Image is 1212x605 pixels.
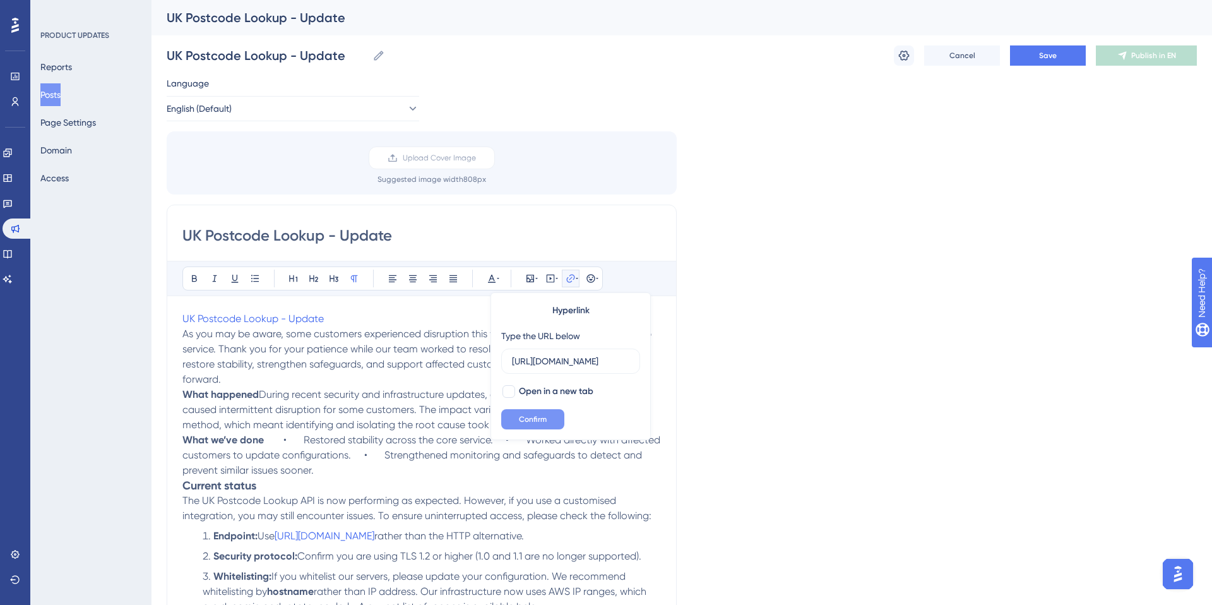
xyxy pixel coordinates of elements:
span: Open in a new tab [519,384,593,399]
input: Type the value [512,354,629,368]
button: Domain [40,139,72,162]
strong: What happened [182,388,259,400]
button: Page Settings [40,111,96,134]
strong: Whitelisting: [213,570,271,582]
input: Post Name [167,47,367,64]
iframe: UserGuiding AI Assistant Launcher [1159,555,1197,593]
strong: Security protocol: [213,550,297,562]
span: As you may be aware, some customers experienced disruption this week with our UK Postcode Lookup ... [182,328,654,385]
button: Confirm [501,409,564,429]
span: Strengthened monitoring and safeguards to detect and prevent similar issues sooner. [182,449,645,476]
strong: Current status [182,479,256,493]
span: Restored stability across the core service. [304,434,493,446]
span: The UK Postcode Lookup API is now performing as expected. However, if you use a customised integr... [182,494,651,522]
strong: hostname [267,585,314,597]
span: Save [1039,51,1057,61]
span: • [283,434,287,446]
a: UK Postcode Lookup - Update [182,313,324,325]
button: Access [40,167,69,189]
span: Language [167,76,209,91]
span: If you whitelist our servers, please update your configuration. We recommend whitelisting by [203,570,628,597]
div: Suggested image width 808 px [377,174,486,184]
div: UK Postcode Lookup - Update [167,9,1165,27]
span: Confirm you are using TLS 1.2 or higher (1.0 and 1.1 are no longer supported). [297,550,641,562]
div: Type the URL below [501,328,580,344]
span: Upload Cover Image [403,153,476,163]
button: Cancel [924,45,1000,66]
button: Publish in EN [1096,45,1197,66]
button: Posts [40,83,61,106]
input: Post Title [182,225,661,246]
span: Use [258,530,275,542]
strong: What we’ve done [182,434,264,446]
div: PRODUCT UPDATES [40,30,109,40]
span: English (Default) [167,101,232,116]
span: Need Help? [30,3,79,18]
span: Hyperlink [552,303,590,318]
span: Publish in EN [1131,51,1176,61]
span: During recent security and infrastructure updates, an unforeseen technical conflict caused interm... [182,388,639,431]
a: [URL][DOMAIN_NAME] [275,530,374,542]
button: English (Default) [167,96,419,121]
span: • [364,449,367,461]
strong: Endpoint: [213,530,258,542]
span: Confirm [519,414,547,424]
button: Save [1010,45,1086,66]
span: rather than the HTTP alternative. [374,530,524,542]
button: Reports [40,56,72,78]
span: Cancel [949,51,975,61]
